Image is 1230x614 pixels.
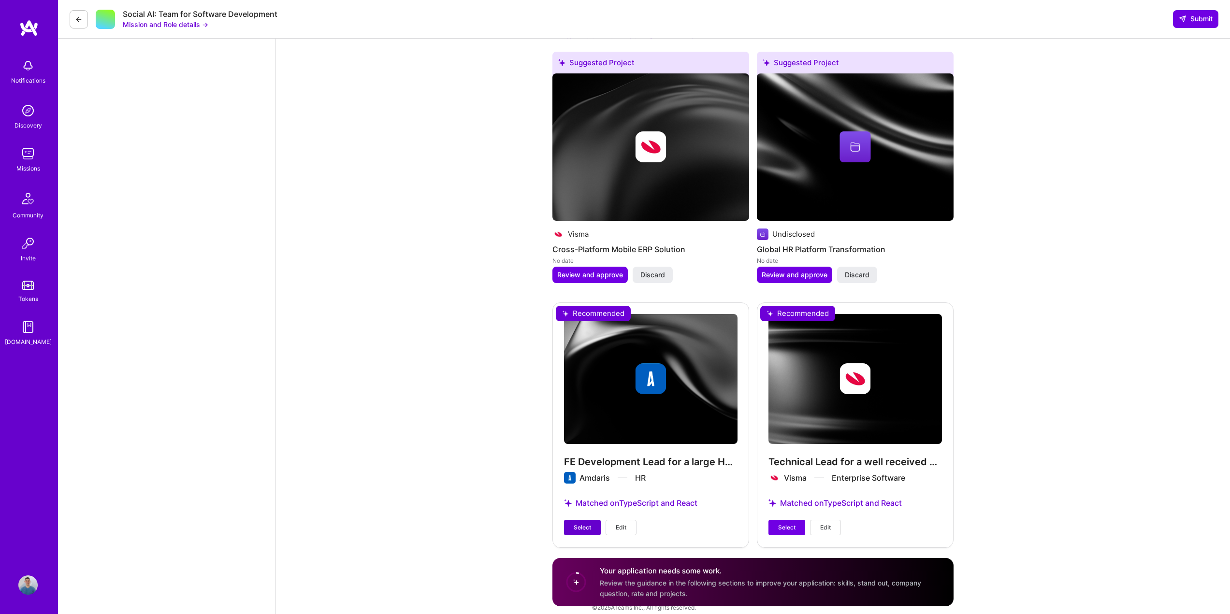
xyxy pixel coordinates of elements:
button: Review and approve [552,267,628,283]
button: Submit [1173,10,1218,28]
i: icon SendLight [1179,15,1187,23]
img: teamwork [18,144,38,163]
div: [DOMAIN_NAME] [5,337,52,347]
img: Invite [18,234,38,253]
i: icon LeftArrowDark [75,15,83,23]
span: Discard [640,270,665,280]
div: Suggested Project [552,52,749,77]
i: icon SuggestedTeams [763,59,770,66]
span: Submit [1179,14,1213,24]
img: cover [552,73,749,221]
img: User Avatar [18,575,38,595]
span: Edit [616,523,626,532]
button: Discard [633,267,673,283]
div: Undisclosed [772,229,815,239]
img: cover [757,73,954,221]
div: Social AI: Team for Software Development [123,9,277,19]
img: tokens [22,281,34,290]
div: Missions [16,163,40,173]
button: Mission and Role details → [123,19,208,29]
h4: Your application needs some work. [600,566,942,576]
div: Visma [568,229,589,239]
a: User Avatar [16,575,40,595]
img: logo [19,19,39,37]
img: Company logo [757,228,768,240]
span: Select [574,523,591,532]
span: Discard [845,270,869,280]
img: Company logo [636,131,666,162]
img: Community [16,187,40,210]
span: Select [778,523,796,532]
button: Edit [810,520,841,535]
div: Tokens [18,294,38,304]
div: Invite [21,253,36,263]
div: No date [757,256,954,266]
button: Review and approve [757,267,832,283]
span: Review and approve [557,270,623,280]
span: Review and approve [762,270,827,280]
img: Company logo [552,228,564,240]
button: Select [564,520,601,535]
div: Notifications [11,75,45,86]
div: Community [13,210,43,220]
button: Select [768,520,805,535]
img: discovery [18,101,38,120]
span: Edit [820,523,831,532]
div: Discovery [14,120,42,130]
h4: Cross-Platform Mobile ERP Solution [552,243,749,256]
div: No date [552,256,749,266]
button: Edit [606,520,637,535]
img: guide book [18,317,38,337]
h4: Global HR Platform Transformation [757,243,954,256]
img: bell [18,56,38,75]
div: Suggested Project [757,52,954,77]
span: Review the guidance in the following sections to improve your application: skills, stand out, com... [600,579,921,598]
i: icon SuggestedTeams [558,59,565,66]
button: Discard [837,267,877,283]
